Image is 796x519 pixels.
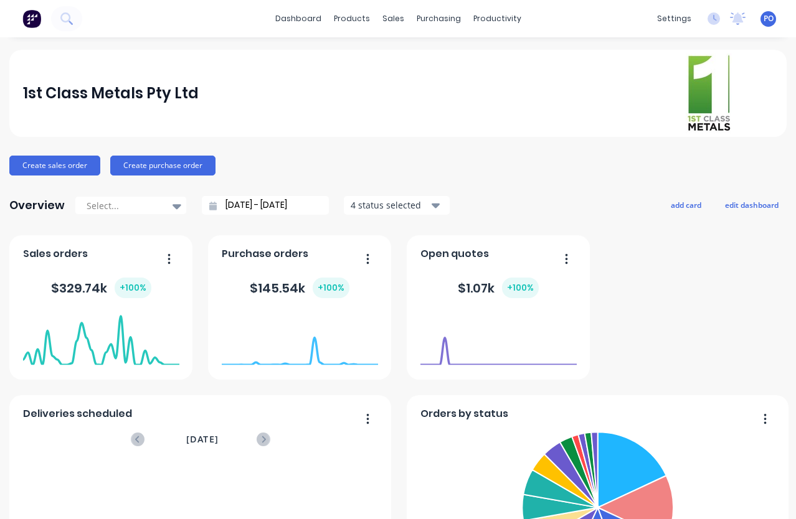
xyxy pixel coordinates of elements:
[467,9,528,28] div: productivity
[269,9,328,28] a: dashboard
[9,156,100,175] button: Create sales order
[502,278,539,298] div: + 100 %
[420,246,489,261] span: Open quotes
[22,9,41,28] img: Factory
[651,9,698,28] div: settings
[717,197,787,213] button: edit dashboard
[410,9,467,28] div: purchasing
[115,278,151,298] div: + 100 %
[51,278,151,298] div: $ 329.74k
[351,199,429,212] div: 4 status selected
[376,9,410,28] div: sales
[110,156,216,175] button: Create purchase order
[686,54,732,133] img: 1st Class Metals Pty Ltd
[250,278,349,298] div: $ 145.54k
[9,193,65,218] div: Overview
[328,9,376,28] div: products
[344,196,450,215] button: 4 status selected
[458,278,539,298] div: $ 1.07k
[764,13,774,24] span: PO
[222,246,308,261] span: Purchase orders
[23,81,199,106] div: 1st Class Metals Pty Ltd
[663,197,709,213] button: add card
[313,278,349,298] div: + 100 %
[23,246,88,261] span: Sales orders
[186,432,219,446] span: [DATE]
